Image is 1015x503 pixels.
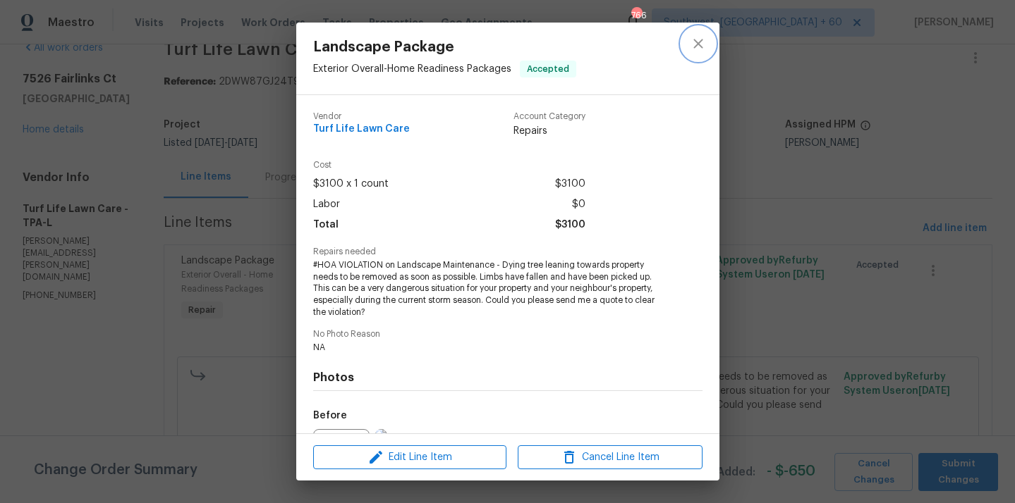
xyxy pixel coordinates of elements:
[555,215,585,235] span: $3100
[313,64,511,74] span: Exterior Overall - Home Readiness Packages
[313,411,347,421] h5: Before
[313,215,339,235] span: Total
[313,342,664,354] span: NA
[317,449,502,466] span: Edit Line Item
[313,39,576,55] span: Landscape Package
[313,174,389,194] span: $3100 x 1 count
[631,8,641,23] div: 766
[513,124,585,138] span: Repairs
[313,330,703,339] span: No Photo Reason
[572,194,585,215] span: $0
[521,62,575,76] span: Accepted
[313,161,585,170] span: Cost
[522,449,698,466] span: Cancel Line Item
[313,124,410,135] span: Turf Life Lawn Care
[555,174,585,194] span: $3100
[313,445,506,470] button: Edit Line Item
[313,112,410,121] span: Vendor
[313,371,703,385] h4: Photos
[513,112,585,121] span: Account Category
[681,27,715,61] button: close
[313,247,703,256] span: Repairs needed
[313,194,340,215] span: Labor
[313,259,664,318] span: #HOA VIOLATION on Landscape Maintenance - Dying tree leaning towards property needs to be removed...
[518,445,703,470] button: Cancel Line Item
